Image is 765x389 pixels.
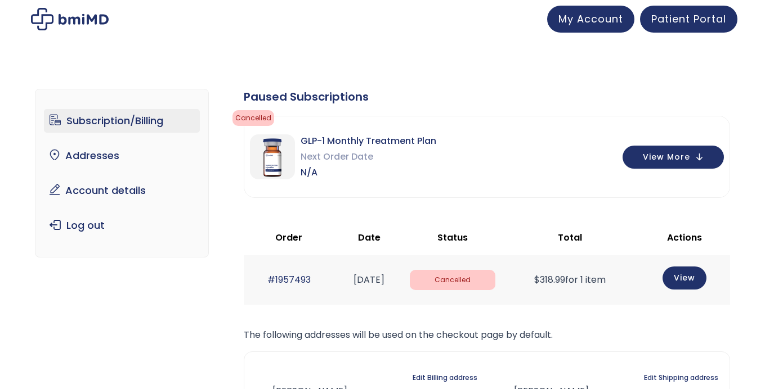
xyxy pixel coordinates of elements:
a: Addresses [44,144,200,168]
td: for 1 item [501,255,638,304]
a: Subscription/Billing [44,109,200,133]
a: #1957493 [267,273,311,286]
span: Status [437,231,468,244]
span: cancelled [232,110,274,126]
span: Patient Portal [651,12,726,26]
span: Cancelled [410,270,496,291]
a: My Account [547,6,634,33]
a: Patient Portal [640,6,737,33]
span: Order [275,231,302,244]
span: View More [643,153,690,161]
a: Edit Shipping address [644,370,718,386]
span: 318.99 [534,273,565,286]
span: Next Order Date [301,149,436,165]
span: GLP-1 Monthly Treatment Plan [301,133,436,149]
p: The following addresses will be used on the checkout page by default. [244,327,730,343]
time: [DATE] [354,273,384,286]
span: Date [358,231,381,244]
img: GLP-1 Monthly Treatment Plan [250,134,295,179]
button: View More [623,146,724,169]
nav: Account pages [35,89,209,257]
span: $ [534,273,540,286]
span: Actions [667,231,702,244]
img: My account [31,8,109,30]
span: Total [558,231,582,244]
a: View [663,266,706,290]
a: Edit Billing address [413,370,477,386]
a: Account details [44,179,200,202]
a: Log out [44,214,200,237]
div: Paused Subscriptions [244,89,730,105]
span: N/A [301,165,436,180]
span: My Account [558,12,623,26]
